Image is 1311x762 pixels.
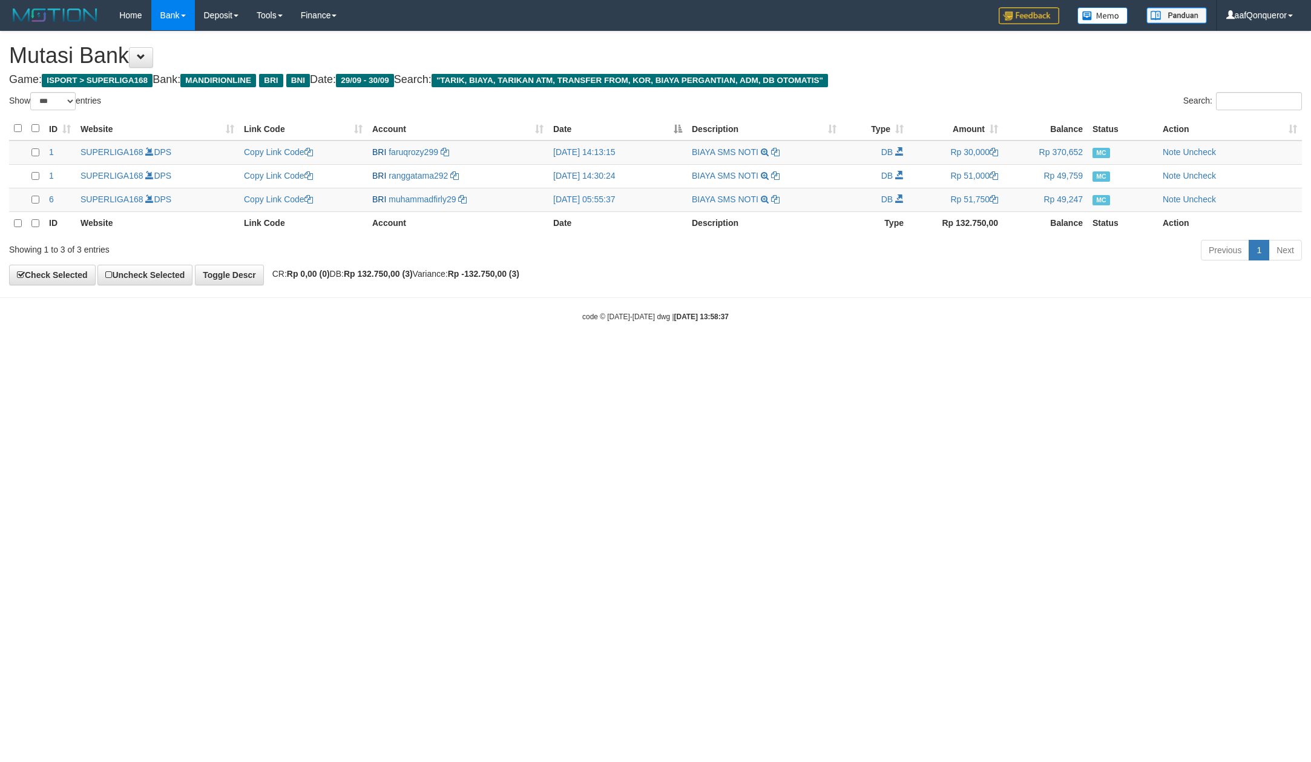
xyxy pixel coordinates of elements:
td: [DATE] 14:13:15 [548,141,687,165]
a: Copy faruqrozy299 to clipboard [441,147,449,157]
a: Uncheck [1183,171,1215,181]
a: Copy BIAYA SMS NOTI to clipboard [771,194,780,204]
th: Rp 132.750,00 [908,211,1003,235]
a: Copy Link Code [244,147,313,157]
td: Rp 51,750 [908,188,1003,211]
th: Amount: activate to sort column ascending [908,117,1003,141]
a: Copy muhammadfirly29 to clipboard [458,194,467,204]
td: Rp 30,000 [908,141,1003,165]
a: Note [1163,171,1181,181]
th: Link Code [239,211,367,235]
td: Rp 51,000 [908,164,1003,188]
th: Action [1158,211,1302,235]
th: ID: activate to sort column ascending [44,117,76,141]
span: BRI [372,194,386,204]
th: Link Code: activate to sort column ascending [239,117,367,141]
a: Next [1269,240,1302,260]
th: Action: activate to sort column ascending [1158,117,1302,141]
a: Note [1163,194,1181,204]
th: Balance [1003,211,1088,235]
td: DPS [76,164,239,188]
a: Copy BIAYA SMS NOTI to clipboard [771,171,780,181]
span: DB [881,147,893,157]
img: MOTION_logo.png [9,6,101,24]
a: Copy BIAYA SMS NOTI to clipboard [771,147,780,157]
a: SUPERLIGA168 [80,194,143,204]
span: Manually Checked by: aafKayli [1092,195,1110,205]
span: BRI [372,171,386,181]
a: Toggle Descr [195,265,264,285]
small: code © [DATE]-[DATE] dwg | [582,313,729,321]
span: CR: DB: Variance: [266,269,519,279]
span: 1 [49,171,54,181]
strong: Rp -132.750,00 (3) [448,269,519,279]
th: Date [548,211,687,235]
td: DPS [76,141,239,165]
a: 1 [1249,240,1269,260]
a: BIAYA SMS NOTI [692,194,758,204]
th: Status [1088,211,1158,235]
th: Date: activate to sort column descending [548,117,687,141]
span: MANDIRIONLINE [180,74,256,87]
a: muhammadfirly29 [389,194,456,204]
th: Type: activate to sort column ascending [841,117,908,141]
span: 1 [49,147,54,157]
span: Manually Checked by: aafmnamm [1092,148,1110,158]
td: Rp 49,759 [1003,164,1088,188]
a: SUPERLIGA168 [80,147,143,157]
a: Uncheck Selected [97,265,192,285]
strong: Rp 0,00 (0) [287,269,330,279]
th: Account: activate to sort column ascending [367,117,548,141]
span: DB [881,194,893,204]
th: Account [367,211,548,235]
a: Copy Link Code [244,194,313,204]
strong: [DATE] 13:58:37 [674,313,729,321]
span: BRI [372,147,386,157]
a: Uncheck [1183,147,1215,157]
div: Showing 1 to 3 of 3 entries [9,239,537,256]
a: Note [1163,147,1181,157]
th: Balance [1003,117,1088,141]
th: Website: activate to sort column ascending [76,117,239,141]
a: Copy Rp 51,750 to clipboard [990,194,998,204]
td: DPS [76,188,239,211]
td: [DATE] 05:55:37 [548,188,687,211]
th: Website [76,211,239,235]
span: Manually Checked by: aafmnamm [1092,171,1110,182]
span: ISPORT > SUPERLIGA168 [42,74,153,87]
a: Copy Link Code [244,171,313,181]
h1: Mutasi Bank [9,44,1302,68]
td: [DATE] 14:30:24 [548,164,687,188]
input: Search: [1216,92,1302,110]
h4: Game: Bank: Date: Search: [9,74,1302,86]
label: Show entries [9,92,101,110]
span: BRI [259,74,283,87]
a: ranggatama292 [389,171,448,181]
span: "TARIK, BIAYA, TARIKAN ATM, TRANSFER FROM, KOR, BIAYA PERGANTIAN, ADM, DB OTOMATIS" [432,74,828,87]
a: Copy Rp 30,000 to clipboard [990,147,998,157]
span: 29/09 - 30/09 [336,74,394,87]
a: Check Selected [9,265,96,285]
img: panduan.png [1146,7,1207,24]
th: Description [687,211,841,235]
label: Search: [1183,92,1302,110]
a: BIAYA SMS NOTI [692,171,758,181]
strong: Rp 132.750,00 (3) [344,269,413,279]
td: Rp 49,247 [1003,188,1088,211]
a: Copy Rp 51,000 to clipboard [990,171,998,181]
img: Feedback.jpg [999,7,1059,24]
img: Button%20Memo.svg [1077,7,1128,24]
span: 6 [49,194,54,204]
a: faruqrozy299 [389,147,438,157]
a: Uncheck [1183,194,1215,204]
th: ID [44,211,76,235]
a: Previous [1201,240,1249,260]
a: SUPERLIGA168 [80,171,143,181]
a: Copy ranggatama292 to clipboard [450,171,459,181]
th: Type [841,211,908,235]
select: Showentries [30,92,76,110]
th: Status [1088,117,1158,141]
a: BIAYA SMS NOTI [692,147,758,157]
span: BNI [286,74,310,87]
td: Rp 370,652 [1003,141,1088,165]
